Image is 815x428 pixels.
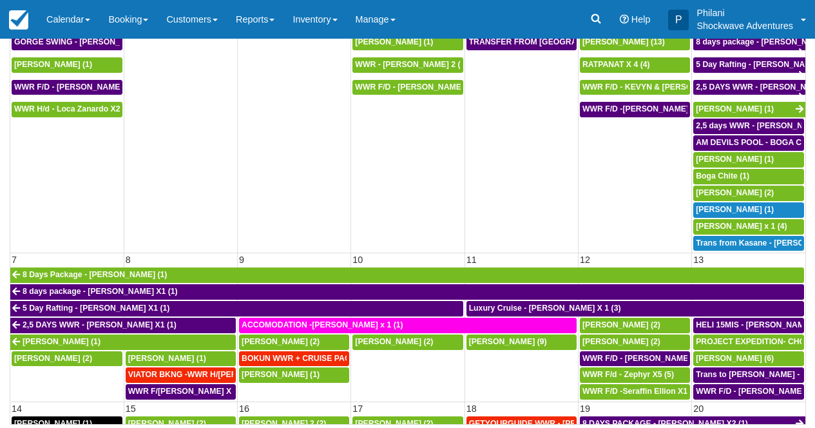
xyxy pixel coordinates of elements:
[12,80,122,95] a: WWR F/D - [PERSON_NAME] X 1 (1)
[465,404,478,414] span: 18
[466,301,804,316] a: Luxury Cruise - [PERSON_NAME] X 1 (3)
[469,419,655,428] span: GETYOURGUIDE WWR - [PERSON_NAME] X 9 (9)
[239,335,349,350] a: [PERSON_NAME] (2)
[469,304,621,313] span: Luxury Cruise - [PERSON_NAME] X 1 (3)
[14,83,149,92] span: WWR F/D - [PERSON_NAME] X 1 (1)
[10,255,18,265] span: 7
[352,35,463,50] a: [PERSON_NAME] (1)
[696,222,787,231] span: [PERSON_NAME] x 1 (4)
[126,351,236,367] a: [PERSON_NAME] (1)
[696,354,774,363] span: [PERSON_NAME] (6)
[582,387,699,396] span: WWR F/D -Seraffin Ellion X1 (1)
[10,267,804,283] a: 8 Days Package - [PERSON_NAME] (1)
[693,351,804,367] a: [PERSON_NAME] (6)
[14,354,92,363] span: [PERSON_NAME] (2)
[239,351,349,367] a: BOKUN WWR + CRUISE PACKAGE - [PERSON_NAME] South X 2 (2)
[580,318,690,333] a: [PERSON_NAME] (2)
[12,35,122,50] a: GORGE SWING - [PERSON_NAME] X 2 (2)
[692,255,705,265] span: 13
[693,57,805,73] a: 5 Day Rafting - [PERSON_NAME] X1 (1)
[239,367,349,383] a: [PERSON_NAME] (1)
[352,80,463,95] a: WWR F/D - [PERSON_NAME] x3 (3)
[242,320,403,329] span: ACCOMODATION -[PERSON_NAME] x 1 (1)
[23,270,167,279] span: 8 Days Package - [PERSON_NAME] (1)
[580,102,690,117] a: WWR F/D -[PERSON_NAME] X 15 (15)
[355,60,467,69] span: WWR - [PERSON_NAME] 2 (2)
[693,135,804,151] a: AM DEVILS POOL - BOGA CHITE X 1 (1)
[693,119,804,134] a: 2,5 days WWR - [PERSON_NAME] X2 (2)
[580,80,690,95] a: WWR F/D - KEVYN & [PERSON_NAME] 2 (2)
[355,337,433,346] span: [PERSON_NAME] (2)
[352,335,463,350] a: [PERSON_NAME] (2)
[693,102,805,117] a: [PERSON_NAME] (1)
[582,354,717,363] span: WWR F/D - [PERSON_NAME] X 2 (2)
[693,318,804,333] a: HELI 15MIS - [PERSON_NAME] (2)
[355,419,433,428] span: [PERSON_NAME] (2)
[12,102,122,117] a: WWR H/d - Loca Zanardo X2 (2)
[23,287,178,296] span: 8 days package - [PERSON_NAME] X1 (1)
[126,384,236,400] a: WWR F/[PERSON_NAME] X 1 (2)
[580,35,690,50] a: [PERSON_NAME] (13)
[126,367,236,383] a: VIATOR BKNG -WWR H/[PERSON_NAME] X 2 (2)
[10,284,804,300] a: 8 days package - [PERSON_NAME] X1 (1)
[466,35,577,50] a: TRANSFER FROM [GEOGRAPHIC_DATA] TO VIC FALLS - [PERSON_NAME] X 1 (1)
[580,384,690,400] a: WWR F/D -Seraffin Ellion X1 (1)
[10,301,463,316] a: 5 Day Rafting - [PERSON_NAME] X1 (1)
[238,255,245,265] span: 9
[10,404,23,414] span: 14
[693,80,805,95] a: 2,5 DAYS WWR - [PERSON_NAME] X1 (1)
[582,419,748,428] span: 8 DAYS PACKAGE - [PERSON_NAME] X2 (1)
[23,304,169,313] span: 5 Day Rafting - [PERSON_NAME] X1 (1)
[696,188,774,197] span: [PERSON_NAME] (2)
[14,60,92,69] span: [PERSON_NAME] (1)
[582,60,650,69] span: RATPANAT X 4 (4)
[355,83,486,92] span: WWR F/D - [PERSON_NAME] x3 (3)
[580,57,690,73] a: RATPANAT X 4 (4)
[238,404,251,414] span: 16
[631,14,651,24] span: Help
[668,10,689,30] div: P
[465,255,478,265] span: 11
[582,370,674,379] span: WWR F/d - Zephyr X5 (5)
[466,335,577,350] a: [PERSON_NAME] (9)
[693,219,804,235] a: [PERSON_NAME] x 1 (4)
[696,6,793,19] p: Philani
[128,354,206,363] span: [PERSON_NAME] (1)
[12,351,122,367] a: [PERSON_NAME] (2)
[696,155,774,164] span: [PERSON_NAME] (1)
[351,255,364,265] span: 10
[620,15,629,24] i: Help
[12,57,122,73] a: [PERSON_NAME] (1)
[693,384,804,400] a: WWR F/D - [PERSON_NAME] X2 (2)
[693,152,804,168] a: [PERSON_NAME] (1)
[469,337,547,346] span: [PERSON_NAME] (9)
[10,318,236,333] a: 2,5 DAYS WWR - [PERSON_NAME] X1 (1)
[9,10,28,30] img: checkfront-main-nav-mini-logo.png
[14,419,92,428] span: [PERSON_NAME] (1)
[693,35,805,50] a: 8 days package - [PERSON_NAME] X1 (1)
[242,337,320,346] span: [PERSON_NAME] (2)
[693,169,804,184] a: Boga Chite (1)
[693,236,804,251] a: Trans from Kasane - [PERSON_NAME] X4 (4)
[128,419,206,428] span: [PERSON_NAME] (2)
[355,37,433,46] span: [PERSON_NAME] (1)
[582,83,747,92] span: WWR F/D - KEVYN & [PERSON_NAME] 2 (2)
[696,205,774,214] span: [PERSON_NAME] (1)
[579,255,591,265] span: 12
[693,186,804,201] a: [PERSON_NAME] (2)
[582,320,660,329] span: [PERSON_NAME] (2)
[14,37,171,46] span: GORGE SWING - [PERSON_NAME] X 2 (2)
[23,320,177,329] span: 2,5 DAYS WWR - [PERSON_NAME] X1 (1)
[696,171,749,180] span: Boga Chite (1)
[579,404,591,414] span: 19
[124,255,132,265] span: 8
[14,104,132,113] span: WWR H/d - Loca Zanardo X2 (2)
[128,370,310,379] span: VIATOR BKNG -WWR H/[PERSON_NAME] X 2 (2)
[582,37,665,46] span: [PERSON_NAME] (13)
[580,351,690,367] a: WWR F/D - [PERSON_NAME] X 2 (2)
[693,367,804,383] a: Trans to [PERSON_NAME] - [PERSON_NAME] X 1 (2)
[580,367,690,383] a: WWR F/d - Zephyr X5 (5)
[23,337,101,346] span: [PERSON_NAME] (1)
[692,404,705,414] span: 20
[128,387,250,396] span: WWR F/[PERSON_NAME] X 1 (2)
